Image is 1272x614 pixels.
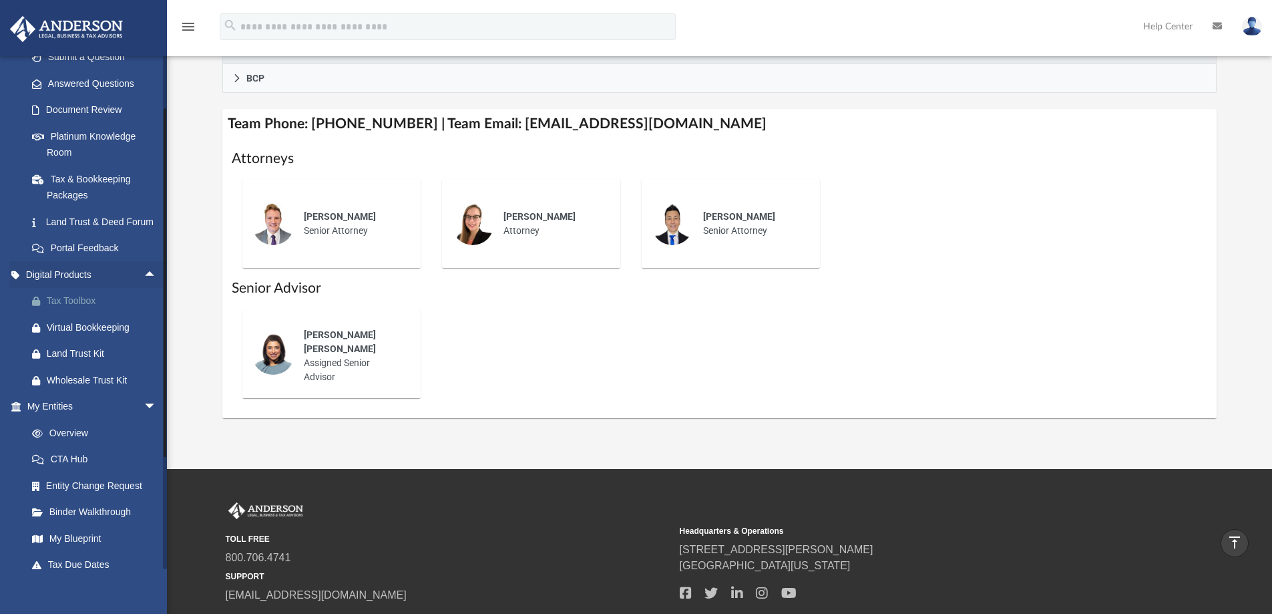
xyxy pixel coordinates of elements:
[294,200,411,247] div: Senior Attorney
[180,19,196,35] i: menu
[19,97,177,124] a: Document Review
[226,502,306,520] img: Anderson Advisors Platinum Portal
[680,525,1124,537] small: Headquarters & Operations
[19,123,177,166] a: Platinum Knowledge Room
[651,202,694,245] img: thumbnail
[19,44,177,71] a: Submit a Question
[226,533,670,545] small: TOLL FREE
[304,211,376,222] span: [PERSON_NAME]
[19,166,177,208] a: Tax & Bookkeeping Packages
[9,394,177,420] a: My Entitiesarrow_drop_down
[19,446,177,473] a: CTA Hub
[223,18,238,33] i: search
[47,319,160,336] div: Virtual Bookkeeping
[19,367,177,394] a: Wholesale Trust Kit
[19,420,177,446] a: Overview
[47,293,160,309] div: Tax Toolbox
[47,345,160,362] div: Land Trust Kit
[144,261,170,289] span: arrow_drop_up
[19,70,177,97] a: Answered Questions
[222,64,1217,93] a: BCP
[226,571,670,583] small: SUPPORT
[47,372,160,389] div: Wholesale Trust Kit
[246,73,264,83] span: BCP
[19,341,177,367] a: Land Trust Kit
[451,202,494,245] img: thumbnail
[1227,534,1243,551] i: vertical_align_top
[180,25,196,35] a: menu
[6,16,127,42] img: Anderson Advisors Platinum Portal
[703,211,775,222] span: [PERSON_NAME]
[19,472,177,499] a: Entity Change Request
[144,394,170,421] span: arrow_drop_down
[226,589,407,601] a: [EMAIL_ADDRESS][DOMAIN_NAME]
[19,235,177,262] a: Portal Feedback
[1221,529,1249,557] a: vertical_align_top
[252,332,294,375] img: thumbnail
[503,211,576,222] span: [PERSON_NAME]
[694,200,811,247] div: Senior Attorney
[226,552,291,563] a: 800.706.4741
[19,208,177,235] a: Land Trust & Deed Forum
[304,329,376,354] span: [PERSON_NAME] [PERSON_NAME]
[494,200,611,247] div: Attorney
[680,560,851,571] a: [GEOGRAPHIC_DATA][US_STATE]
[9,261,177,288] a: Digital Productsarrow_drop_up
[222,109,1217,139] h4: Team Phone: [PHONE_NUMBER] | Team Email: [EMAIL_ADDRESS][DOMAIN_NAME]
[252,202,294,245] img: thumbnail
[19,525,170,552] a: My Blueprint
[232,149,1208,168] h1: Attorneys
[19,552,177,579] a: Tax Due Dates
[19,288,177,315] a: Tax Toolbox
[294,319,411,394] div: Assigned Senior Advisor
[19,499,177,526] a: Binder Walkthrough
[19,314,177,341] a: Virtual Bookkeeping
[680,544,873,555] a: [STREET_ADDRESS][PERSON_NAME]
[1242,17,1262,36] img: User Pic
[232,279,1208,298] h1: Senior Advisor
